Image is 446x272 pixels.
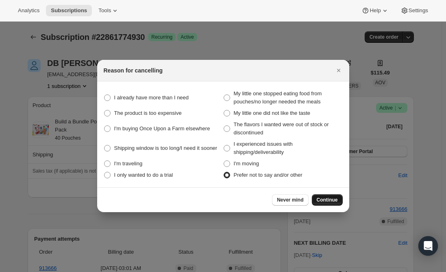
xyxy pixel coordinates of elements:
[94,5,124,16] button: Tools
[114,125,210,132] span: I'm buying Once Upon a Farm elsewhere
[114,94,189,101] span: I already have more than I need
[114,160,143,167] span: I'm traveling
[98,7,111,14] span: Tools
[234,90,322,105] span: My little one stopped eating food from pouches/no longer needed the meals
[312,194,343,206] button: Continue
[396,5,433,16] button: Settings
[114,110,182,116] span: The product is too expensive
[18,7,39,14] span: Analytics
[409,7,428,14] span: Settings
[370,7,381,14] span: Help
[234,172,302,178] span: Prefer not to say and/or other
[272,194,308,206] button: Never mind
[46,5,92,16] button: Subscriptions
[114,172,173,178] span: I only wanted to do a trial
[51,7,87,14] span: Subscriptions
[234,160,259,167] span: I'm moving
[357,5,394,16] button: Help
[277,197,303,203] span: Never mind
[104,66,163,75] h2: Reason for cancelling
[114,145,218,151] span: Shipping window is too long/I need it sooner
[234,110,311,116] span: My little one did not like the taste
[13,5,44,16] button: Analytics
[234,121,329,136] span: The flavors I wanted were out of stock or discontinued
[234,141,293,155] span: I experienced issues with shipping/deliverability
[317,197,338,203] span: Continue
[418,236,438,256] div: Open Intercom Messenger
[333,65,344,76] button: Close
